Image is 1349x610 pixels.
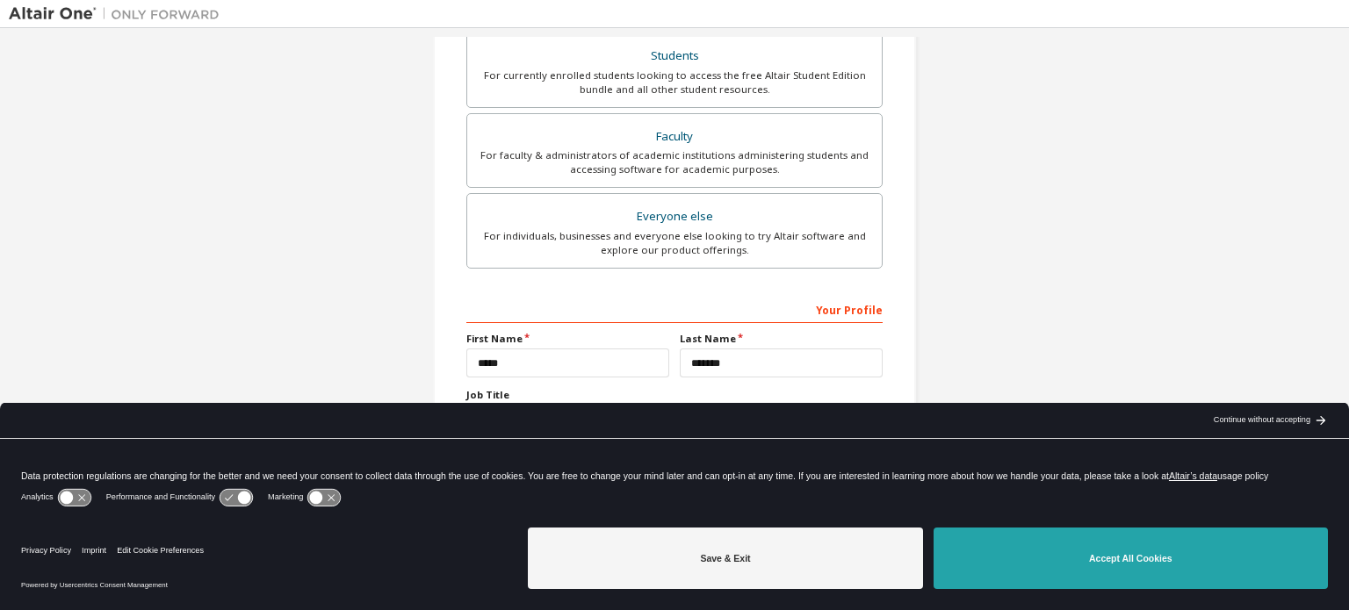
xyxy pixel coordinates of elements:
[478,44,871,68] div: Students
[680,332,883,346] label: Last Name
[478,68,871,97] div: For currently enrolled students looking to access the free Altair Student Edition bundle and all ...
[478,229,871,257] div: For individuals, businesses and everyone else looking to try Altair software and explore our prod...
[466,295,883,323] div: Your Profile
[466,332,669,346] label: First Name
[478,148,871,176] div: For faculty & administrators of academic institutions administering students and accessing softwa...
[478,125,871,149] div: Faculty
[478,205,871,229] div: Everyone else
[9,5,228,23] img: Altair One
[466,388,883,402] label: Job Title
